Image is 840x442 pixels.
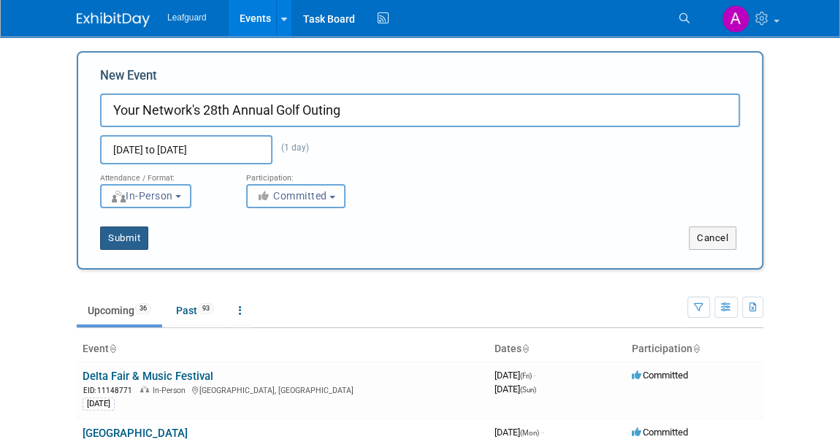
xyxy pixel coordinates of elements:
a: Delta Fair & Music Festival [83,370,213,383]
a: Upcoming36 [77,297,162,324]
div: [DATE] [83,397,115,411]
th: Participation [626,337,763,362]
span: EID: 11148771 [83,386,138,395]
button: Submit [100,226,148,250]
button: Committed [246,184,345,208]
span: 36 [135,303,151,314]
span: (Sun) [520,386,536,394]
span: Leafguard [167,12,207,23]
span: (Fri) [520,372,532,380]
span: - [534,370,536,381]
span: (Mon) [520,429,539,437]
div: Participation: [246,164,370,183]
span: - [541,427,543,438]
a: Sort by Event Name [109,343,116,354]
span: (1 day) [272,142,309,153]
img: In-Person Event [140,386,149,393]
button: Cancel [689,226,736,250]
button: In-Person [100,184,191,208]
a: Past93 [165,297,225,324]
th: Dates [489,337,626,362]
span: [DATE] [495,427,543,438]
input: Start Date - End Date [100,135,272,164]
span: 93 [198,303,214,314]
span: [DATE] [495,370,536,381]
span: Committed [256,190,327,202]
div: [GEOGRAPHIC_DATA], [GEOGRAPHIC_DATA] [83,384,483,396]
a: [GEOGRAPHIC_DATA] [83,427,188,440]
span: [DATE] [495,384,536,395]
img: Arlene Duncan [722,5,749,33]
label: New Event [100,67,157,90]
input: Name of Trade Show / Conference [100,94,740,127]
a: Sort by Participation Type [692,343,700,354]
span: In-Person [153,386,190,395]
a: Sort by Start Date [522,343,529,354]
span: Committed [632,370,688,381]
div: Attendance / Format: [100,164,224,183]
span: In-Person [110,190,173,202]
img: ExhibitDay [77,12,150,27]
th: Event [77,337,489,362]
span: Committed [632,427,688,438]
